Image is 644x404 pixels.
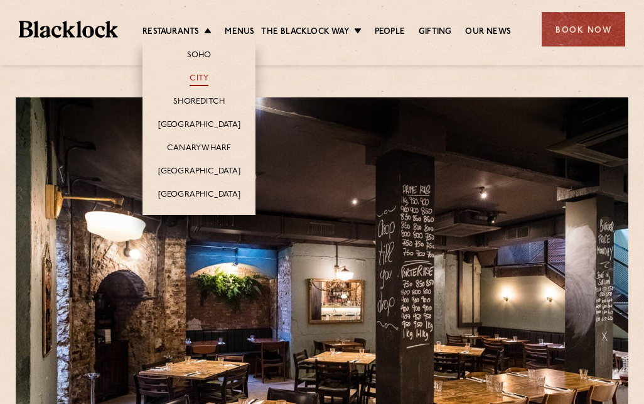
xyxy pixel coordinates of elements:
[190,72,208,86] a: City
[187,49,212,63] a: Soho
[465,26,511,40] a: Our News
[375,26,405,40] a: People
[173,96,225,109] a: Shoreditch
[142,26,199,40] a: Restaurants
[419,26,451,40] a: Gifting
[225,26,254,40] a: Menus
[261,26,348,40] a: The Blacklock Way
[158,119,240,133] a: [GEOGRAPHIC_DATA]
[19,21,118,38] img: BL_Textured_Logo-footer-cropped.svg
[158,188,240,202] a: [GEOGRAPHIC_DATA]
[542,12,625,46] div: Book Now
[167,142,231,156] a: Canary Wharf
[158,165,240,179] a: [GEOGRAPHIC_DATA]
